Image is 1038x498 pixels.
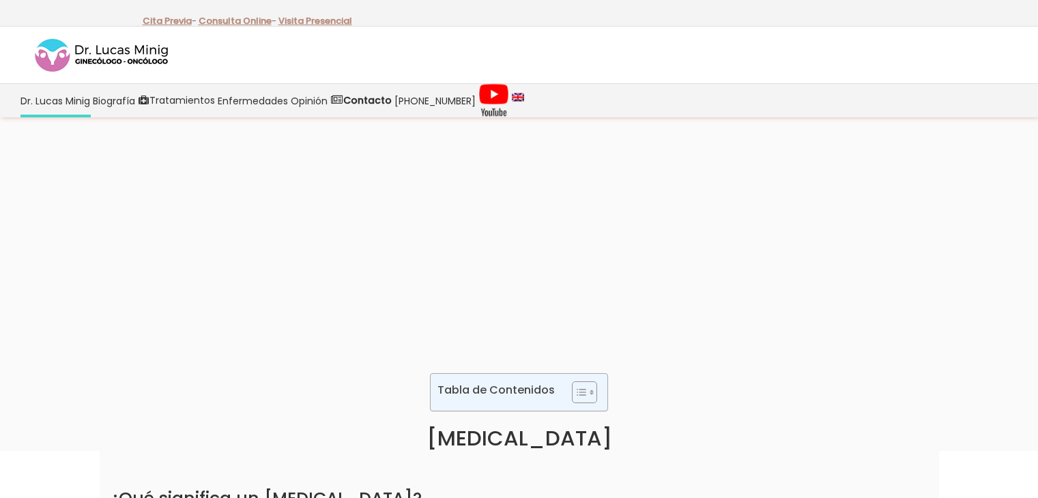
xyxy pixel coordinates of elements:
[20,93,90,108] span: Dr. Lucas Minig
[91,84,136,117] a: Biografía
[278,14,352,27] a: Visita Presencial
[393,84,477,117] a: [PHONE_NUMBER]
[562,381,594,404] a: Toggle Table of Content
[199,12,276,30] p: -
[512,93,524,101] img: language english
[394,93,476,108] span: [PHONE_NUMBER]
[216,84,289,117] a: Enfermedades
[199,14,272,27] a: Consulta Online
[19,84,91,117] a: Dr. Lucas Minig
[437,382,555,398] p: Tabla de Contenidos
[329,84,393,117] a: Contacto
[93,93,135,108] span: Biografía
[477,84,510,117] a: Videos Youtube Ginecología
[218,93,288,108] span: Enfermedades
[149,93,215,108] span: Tratamientos
[136,84,216,117] a: Tratamientos
[510,84,525,117] a: language english
[289,84,329,117] a: Opinión
[343,93,392,107] strong: Contacto
[143,12,197,30] p: -
[143,14,192,27] a: Cita Previa
[478,83,509,117] img: Videos Youtube Ginecología
[291,93,328,108] span: Opinión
